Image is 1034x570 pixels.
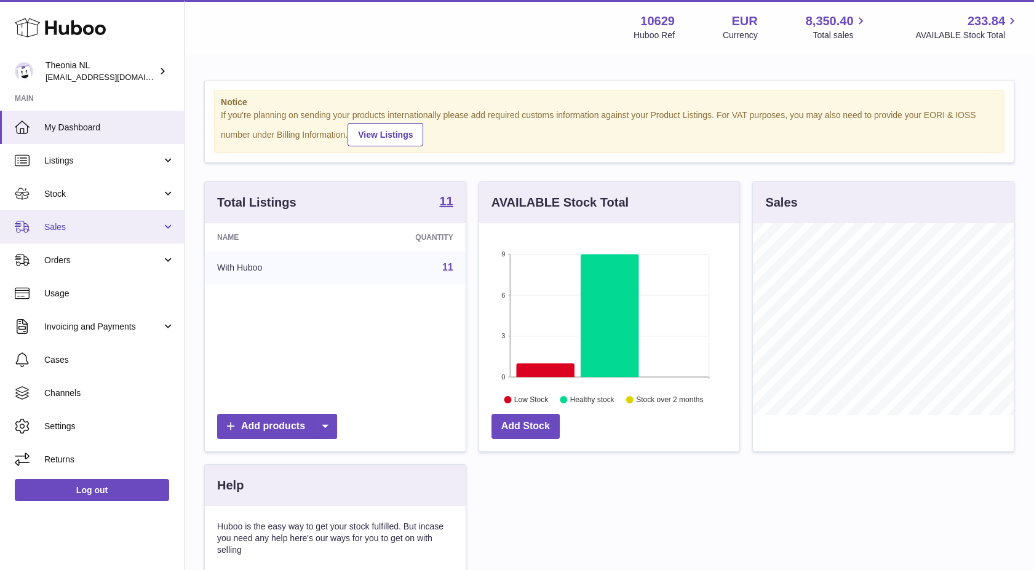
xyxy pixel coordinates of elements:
span: 8,350.40 [806,13,854,30]
a: Add products [217,414,337,439]
h3: Sales [765,194,797,211]
a: Add Stock [491,414,560,439]
strong: 11 [439,195,453,207]
text: 0 [501,373,505,381]
text: 9 [501,250,505,258]
span: My Dashboard [44,122,175,133]
span: Returns [44,454,175,465]
span: Channels [44,387,175,399]
span: Cases [44,354,175,366]
text: 6 [501,291,505,299]
text: Healthy stock [570,395,615,404]
span: AVAILABLE Stock Total [915,30,1019,41]
strong: 10629 [640,13,675,30]
h3: Help [217,477,244,494]
a: Log out [15,479,169,501]
span: Settings [44,421,175,432]
div: If you're planning on sending your products internationally please add required customs informati... [221,109,998,146]
a: 11 [439,195,453,210]
h3: AVAILABLE Stock Total [491,194,629,211]
div: Currency [723,30,758,41]
strong: Notice [221,97,998,108]
a: 8,350.40 Total sales [806,13,868,41]
span: Stock [44,188,162,200]
span: Invoicing and Payments [44,321,162,333]
th: Name [205,223,342,251]
p: Huboo is the easy way to get your stock fulfilled. But incase you need any help here's our ways f... [217,521,453,556]
img: info@wholesomegoods.eu [15,62,33,81]
text: Low Stock [514,395,549,404]
text: Stock over 2 months [636,395,703,404]
h3: Total Listings [217,194,296,211]
span: 233.84 [968,13,1005,30]
span: Listings [44,155,162,167]
strong: EUR [731,13,757,30]
a: 233.84 AVAILABLE Stock Total [915,13,1019,41]
span: Usage [44,288,175,299]
span: [EMAIL_ADDRESS][DOMAIN_NAME] [46,72,181,82]
span: Sales [44,221,162,233]
div: Huboo Ref [634,30,675,41]
text: 3 [501,332,505,339]
span: Orders [44,255,162,266]
td: With Huboo [205,251,342,283]
a: 11 [442,262,453,272]
div: Theonia NL [46,60,156,83]
a: View Listings [348,123,423,146]
th: Quantity [342,223,465,251]
span: Total sales [813,30,867,41]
